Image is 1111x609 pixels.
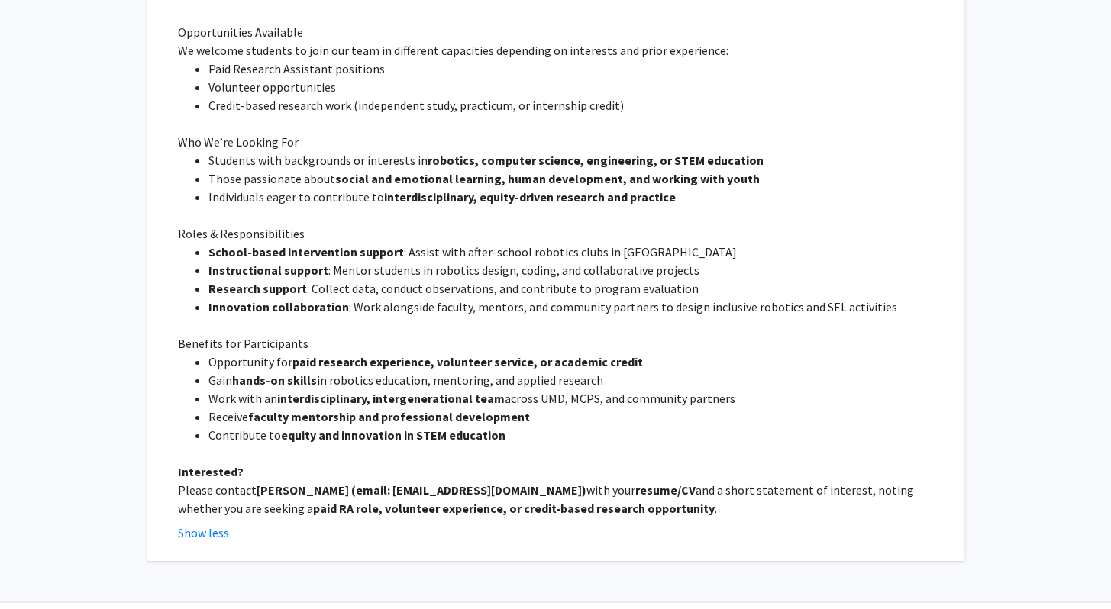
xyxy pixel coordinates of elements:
strong: Research support [208,281,307,296]
span: and a short statement of interest, noting whether you are seeking a [178,482,914,516]
li: : Collect data, conduct observations, and contribute to program evaluation [208,279,945,298]
strong: faculty mentorship and professional development [248,409,530,424]
strong: hands-on skills [232,372,317,388]
strong: interdisciplinary, intergenerational team [277,391,505,406]
li: Individuals eager to contribute to [208,188,945,206]
li: Work with an across UMD, MCPS, and community partners [208,389,945,408]
span: Roles & Responsibilities [178,226,305,241]
li: Receive [208,408,945,426]
li: Volunteer opportunities [208,78,945,96]
span: Who We’re Looking For [178,134,299,150]
span: with your [586,482,635,498]
span: Benefits for Participants [178,336,308,351]
iframe: Chat [11,540,65,598]
li: Gain in robotics education, mentoring, and applied research [208,371,945,389]
li: Contribute to [208,426,945,444]
strong: robotics, computer science, engineering, or STEM education [428,153,764,168]
span: . [715,501,717,516]
li: Students with backgrounds or interests in [208,151,945,169]
strong: Innovation collaboration [208,299,349,314]
strong: equity and innovation in STEM education [281,427,505,443]
li: Credit-based research work (independent study, practicum, or internship credit) [208,96,945,114]
li: Paid Research Assistant positions [208,60,945,78]
li: Those passionate about [208,169,945,188]
strong: paid RA role, volunteer experience, or credit-based research opportunity [313,501,715,516]
button: Show less [178,524,229,542]
strong: resume/CV [635,482,696,498]
span: Opportunities Available [178,24,303,40]
strong: social and emotional learning, human development, and working with youth [335,171,760,186]
strong: [PERSON_NAME] (email: [EMAIL_ADDRESS][DOMAIN_NAME]) [257,482,586,498]
strong: interdisciplinary, equity-driven research and practice [384,189,676,205]
strong: Interested? [178,464,244,479]
strong: paid research experience, volunteer service, or academic credit [292,354,643,369]
li: : Mentor students in robotics design, coding, and collaborative projects [208,261,945,279]
li: : Work alongside faculty, mentors, and community partners to design inclusive robotics and SEL ac... [208,298,945,316]
span: Please contact [178,482,257,498]
strong: School-based intervention support [208,244,404,259]
strong: Instructional support [208,263,328,278]
li: Opportunity for [208,353,945,371]
li: : Assist with after-school robotics clubs in [GEOGRAPHIC_DATA] [208,243,945,261]
span: We welcome students to join our team in different capacities depending on interests and prior exp... [178,43,728,58]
